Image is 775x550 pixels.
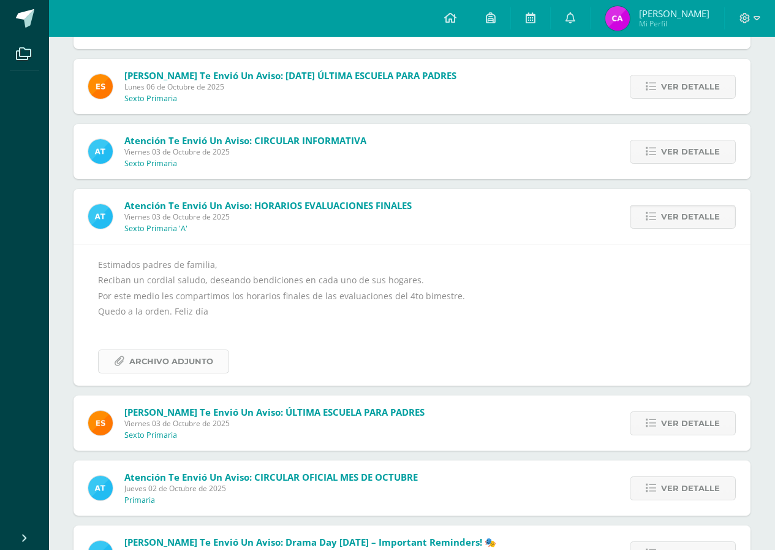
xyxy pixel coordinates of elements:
[124,147,366,157] span: Viernes 03 de Octubre de 2025
[124,94,177,104] p: Sexto Primaria
[88,476,113,500] img: 9fc725f787f6a993fc92a288b7a8b70c.png
[124,430,177,440] p: Sexto Primaria
[124,69,456,82] span: [PERSON_NAME] te envió un aviso: [DATE] ÚLTIMA ESCUELA PARA PADRES
[124,495,155,505] p: Primaria
[661,75,720,98] span: Ver detalle
[88,411,113,435] img: 4ba0fbdb24318f1bbd103ebd070f4524.png
[88,139,113,164] img: 9fc725f787f6a993fc92a288b7a8b70c.png
[661,412,720,435] span: Ver detalle
[124,406,425,418] span: [PERSON_NAME] te envió un aviso: ÚLTIMA ESCUELA PARA PADRES
[124,82,456,92] span: Lunes 06 de Octubre de 2025
[639,18,709,29] span: Mi Perfil
[124,483,418,494] span: Jueves 02 de Octubre de 2025
[129,350,213,373] span: Archivo Adjunto
[661,205,720,228] span: Ver detalle
[124,224,187,234] p: Sexto Primaria 'A'
[661,477,720,500] span: Ver detalle
[124,418,425,429] span: Viernes 03 de Octubre de 2025
[88,74,113,99] img: 4ba0fbdb24318f1bbd103ebd070f4524.png
[124,134,366,147] span: Atención te envió un aviso: CIRCULAR INFORMATIVA
[98,257,726,373] div: Estimados padres de familia, Reciban un cordial saludo, deseando bendiciones en cada uno de sus h...
[124,212,412,222] span: Viernes 03 de Octubre de 2025
[639,7,709,20] span: [PERSON_NAME]
[98,349,229,373] a: Archivo Adjunto
[124,471,418,483] span: Atención te envió un aviso: CIRCULAR OFICIAL MES DE OCTUBRE
[605,6,630,31] img: 386326765ab7d4a173a90e2fe536d655.png
[124,199,412,212] span: Atención te envió un aviso: HORARIOS EVALUACIONES FINALES
[124,536,496,548] span: [PERSON_NAME] te envió un aviso: Drama Day [DATE] – Important Reminders! 🎭
[661,140,720,163] span: Ver detalle
[124,159,177,169] p: Sexto Primaria
[88,204,113,229] img: 9fc725f787f6a993fc92a288b7a8b70c.png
